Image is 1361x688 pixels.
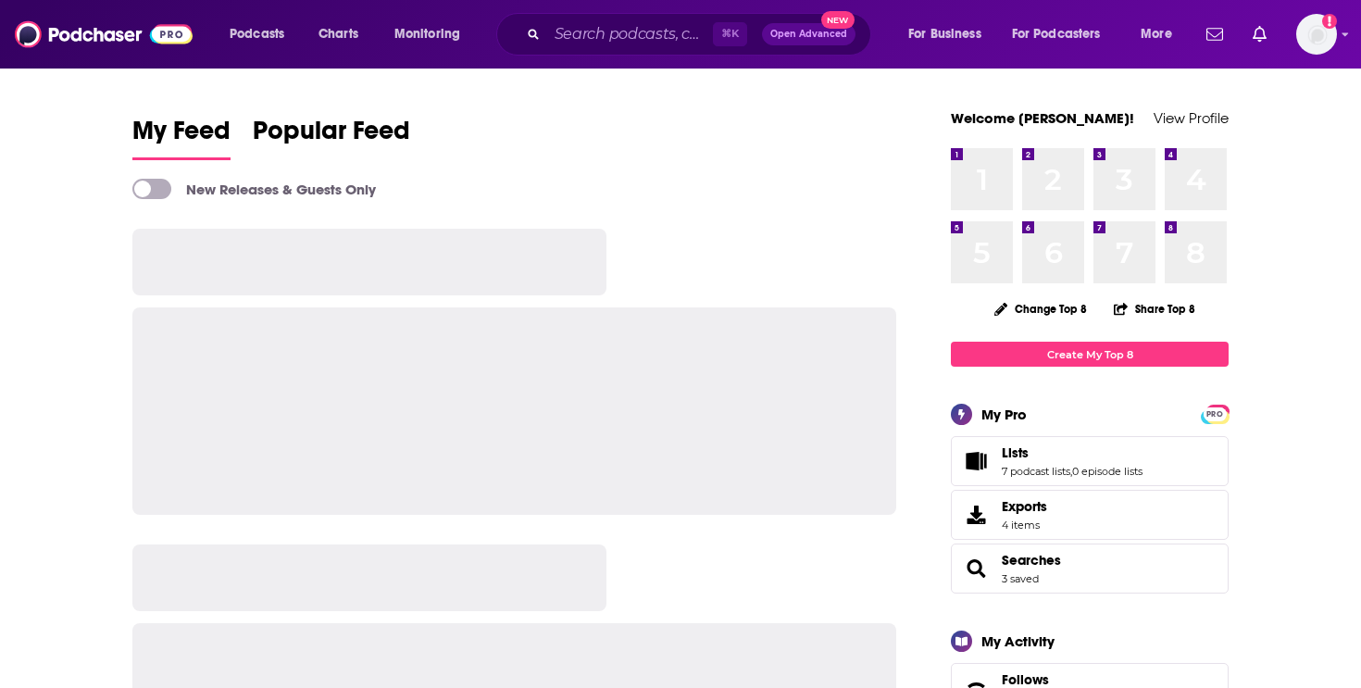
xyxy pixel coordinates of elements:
span: Logged in as ldigiovine [1296,14,1337,55]
span: 4 items [1002,519,1047,532]
span: Popular Feed [253,115,410,157]
a: Follows [1002,671,1164,688]
a: Lists [1002,444,1142,461]
svg: Add a profile image [1322,14,1337,29]
button: open menu [1000,19,1128,49]
a: Exports [951,490,1229,540]
span: Podcasts [230,21,284,47]
button: open menu [895,19,1005,49]
a: View Profile [1154,109,1229,127]
span: Searches [951,544,1229,594]
a: New Releases & Guests Only [132,179,376,199]
input: Search podcasts, credits, & more... [547,19,713,49]
img: User Profile [1296,14,1337,55]
a: Searches [957,556,994,582]
a: Show notifications dropdown [1199,19,1230,50]
span: More [1141,21,1172,47]
div: Search podcasts, credits, & more... [514,13,889,56]
a: Searches [1002,552,1061,569]
button: Share Top 8 [1113,291,1196,327]
button: Change Top 8 [983,297,1098,320]
button: Show profile menu [1296,14,1337,55]
span: Follows [1002,671,1049,688]
button: open menu [381,19,484,49]
a: Lists [957,448,994,474]
span: For Business [908,21,981,47]
span: For Podcasters [1012,21,1101,47]
span: Monitoring [394,21,460,47]
a: 0 episode lists [1072,465,1142,478]
span: Lists [1002,444,1029,461]
a: Show notifications dropdown [1245,19,1274,50]
div: My Activity [981,632,1055,650]
span: Open Advanced [770,30,847,39]
span: , [1070,465,1072,478]
span: My Feed [132,115,231,157]
img: Podchaser - Follow, Share and Rate Podcasts [15,17,193,52]
span: Exports [957,502,994,528]
a: 7 podcast lists [1002,465,1070,478]
span: Exports [1002,498,1047,515]
span: PRO [1204,407,1226,421]
button: open menu [1128,19,1195,49]
button: Open AdvancedNew [762,23,855,45]
button: open menu [217,19,308,49]
a: Charts [306,19,369,49]
a: Popular Feed [253,115,410,160]
span: ⌘ K [713,22,747,46]
span: Lists [951,436,1229,486]
a: Welcome [PERSON_NAME]! [951,109,1134,127]
span: Charts [318,21,358,47]
span: New [821,11,855,29]
a: My Feed [132,115,231,160]
a: 3 saved [1002,572,1039,585]
div: My Pro [981,406,1027,423]
a: PRO [1204,407,1226,420]
a: Create My Top 8 [951,342,1229,367]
